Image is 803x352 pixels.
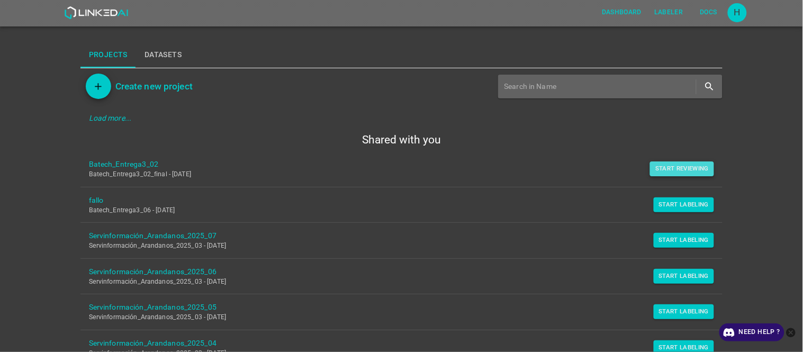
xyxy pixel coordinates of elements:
div: H [728,3,747,22]
button: Dashboard [598,4,646,21]
a: Servinformación_Arandanos_2025_06 [89,266,698,277]
button: Docs [692,4,726,21]
input: Search in Name [504,79,694,94]
h6: Create new project [115,79,193,94]
button: close-help [784,323,798,341]
button: Datasets [136,42,190,68]
button: Labeler [650,4,687,21]
button: Start Reviewing [650,161,714,176]
button: search [699,76,720,97]
a: fallo [89,195,698,206]
a: Dashboard [596,2,648,23]
p: Batech_Entrega3_02_final - [DATE] [89,170,698,179]
a: Servinformación_Arandanos_2025_07 [89,230,698,241]
button: Projects [80,42,136,68]
a: Create new project [111,79,193,94]
a: Labeler [648,2,689,23]
a: Need Help ? [719,323,784,341]
p: Servinformación_Arandanos_2025_03 - [DATE] [89,277,698,287]
p: Servinformación_Arandanos_2025_03 - [DATE] [89,313,698,322]
h5: Shared with you [80,132,723,147]
button: Start Labeling [654,269,715,284]
div: Load more... [80,109,723,128]
p: Batech_Entrega3_06 - [DATE] [89,206,698,215]
p: Servinformación_Arandanos_2025_03 - [DATE] [89,241,698,251]
a: Batech_Entrega3_02 [89,159,698,170]
button: Add [86,74,111,99]
em: Load more... [89,114,132,122]
a: Servinformación_Arandanos_2025_04 [89,338,698,349]
a: Servinformación_Arandanos_2025_05 [89,302,698,313]
button: Start Labeling [654,233,715,248]
button: Start Labeling [654,197,715,212]
img: LinkedAI [64,6,128,19]
button: Start Labeling [654,304,715,319]
button: Open settings [728,3,747,22]
a: Docs [690,2,728,23]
